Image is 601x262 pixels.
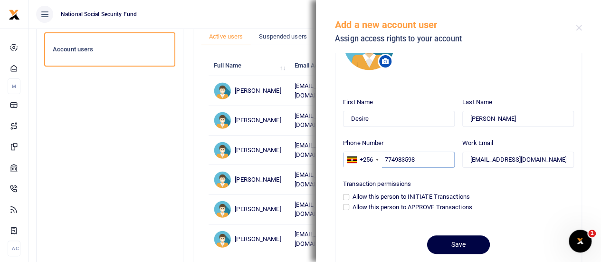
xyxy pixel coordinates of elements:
label: Work Email [462,138,493,148]
a: Invited users [315,28,366,46]
span: National Social Security Fund [57,10,141,19]
td: [PERSON_NAME] [209,106,289,136]
div: Uganda: +256 [343,152,382,167]
th: Email Address: activate to sort column ascending [289,56,376,76]
label: Phone Number [343,138,383,148]
td: [EMAIL_ADDRESS][DOMAIN_NAME] [289,136,376,165]
input: Enter phone number [343,152,455,168]
td: [PERSON_NAME] [209,136,289,165]
td: [PERSON_NAME] [209,76,289,106]
td: [PERSON_NAME] [209,165,289,194]
a: Suspended users [251,28,315,46]
input: First Name [343,111,455,127]
img: logo-small [9,9,20,20]
td: [EMAIL_ADDRESS][DOMAIN_NAME] [289,165,376,194]
span: 1 [588,230,596,237]
td: [EMAIL_ADDRESS][DOMAIN_NAME] [289,106,376,136]
a: Account users [44,32,175,67]
a: Active users [201,28,251,46]
label: Allow this person to APPROVE Transactions [353,203,472,212]
th: Full Name: activate to sort column ascending [209,56,289,76]
td: [EMAIL_ADDRESS][DOMAIN_NAME] [289,224,376,253]
td: [EMAIL_ADDRESS][DOMAIN_NAME] [289,195,376,224]
label: Last Name [462,97,492,107]
input: Last Name [462,111,574,127]
td: [EMAIL_ADDRESS][DOMAIN_NAME] [289,76,376,106]
label: Transaction permissions [343,179,411,189]
input: Enter work email [462,152,574,168]
h6: Account users [53,46,167,53]
li: M [8,78,20,94]
td: [PERSON_NAME] [209,195,289,224]
label: First Name [343,97,373,107]
button: Close [576,25,582,31]
div: +256 [360,155,373,165]
label: Allow this person to INITIATE Transactions [353,192,470,202]
iframe: Intercom live chat [569,230,591,252]
button: Save [427,235,490,254]
li: Ac [8,241,20,256]
a: logo-small logo-large logo-large [9,10,20,18]
h5: Add a new account user [335,19,576,30]
h5: Assign access rights to your account [335,34,576,44]
td: [PERSON_NAME] [209,224,289,253]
